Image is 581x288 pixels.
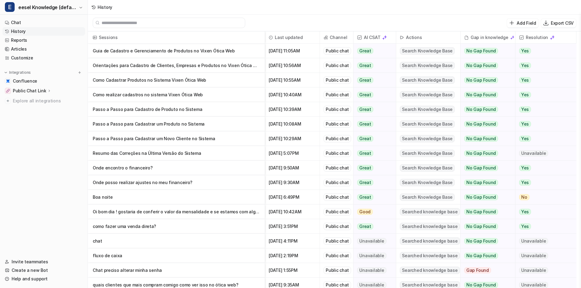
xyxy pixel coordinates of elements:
[5,98,11,104] img: explore all integrations
[400,194,455,201] span: Search Knowledge Base
[464,194,498,200] span: No Gap Found
[13,88,46,94] p: Public Chat Link
[324,223,351,230] div: Public chat
[507,19,538,27] button: Add Field
[515,117,571,131] button: Yes
[353,102,392,117] button: Great
[353,204,392,219] button: Good
[461,248,511,263] button: No Gap Found
[461,131,511,146] button: No Gap Found
[519,136,531,142] span: Yes
[357,209,373,215] span: Good
[400,237,460,245] span: Searched knowledge base
[461,161,511,175] button: No Gap Found
[324,91,351,98] div: Public chat
[400,135,455,142] span: Search Knowledge Base
[541,19,576,27] button: Export CSV
[2,18,85,27] a: Chat
[357,106,373,112] span: Great
[93,219,260,234] p: como fazer uma venda direta?
[519,238,548,244] span: Unavailable
[353,175,392,190] button: Great
[267,31,317,44] span: Last updated
[324,76,351,84] div: Public chat
[324,106,351,113] div: Public chat
[461,175,511,190] button: No Gap Found
[324,135,351,142] div: Public chat
[519,194,529,200] span: No
[515,131,571,146] button: Yes
[519,223,531,229] span: Yes
[2,27,85,36] a: History
[353,131,392,146] button: Great
[519,165,531,171] span: Yes
[519,253,548,259] span: Unavailable
[6,89,10,93] img: Public Chat Link
[357,165,373,171] span: Great
[267,190,317,204] span: [DATE] 6:49PM
[98,4,112,10] div: History
[93,73,260,87] p: Como Cadastrar Produtos no Sistema Vixen Ótica Web
[324,179,351,186] div: Public chat
[519,282,548,288] span: Unavailable
[93,102,260,117] p: Passo a Passo para Cadastro de Produto no Sistema
[515,204,571,219] button: Yes
[2,266,85,275] a: Create a new Bot
[93,234,260,248] p: chat
[267,263,317,278] span: [DATE] 1:55PM
[464,106,498,112] span: No Gap Found
[324,252,351,259] div: Public chat
[4,70,8,75] img: expand menu
[353,161,392,175] button: Great
[515,87,571,102] button: Yes
[464,209,498,215] span: No Gap Found
[353,73,392,87] button: Great
[353,117,392,131] button: Great
[463,31,513,44] div: Gap in knowledge
[357,253,386,259] span: Unavailable
[324,62,351,69] div: Public chat
[357,223,373,229] span: Great
[357,121,373,127] span: Great
[267,248,317,263] span: [DATE] 2:19PM
[464,121,498,127] span: No Gap Found
[461,58,511,73] button: No Gap Found
[2,69,33,76] button: Integrations
[400,208,460,215] span: Searched knowledge base
[353,58,392,73] button: Great
[2,54,85,62] a: Customize
[515,58,571,73] button: Yes
[13,78,37,84] span: Confluence
[464,282,498,288] span: No Gap Found
[18,3,77,12] span: eesel Knowledge (default)
[515,102,571,117] button: Yes
[400,150,455,157] span: Search Knowledge Base
[400,76,455,84] span: Search Knowledge Base
[357,238,386,244] span: Unavailable
[464,165,498,171] span: No Gap Found
[353,219,392,234] button: Great
[357,267,386,273] span: Unavailable
[324,120,351,128] div: Public chat
[461,263,511,278] button: Gap Found
[324,208,351,215] div: Public chat
[2,97,85,105] a: Explore all integrations
[464,180,498,186] span: No Gap Found
[267,175,317,190] span: [DATE] 9:30AM
[400,179,455,186] span: Search Knowledge Base
[461,44,511,58] button: No Gap Found
[322,31,351,44] span: Channel
[6,79,10,83] img: Confluence
[400,164,455,172] span: Search Knowledge Base
[461,73,511,87] button: No Gap Found
[519,48,531,54] span: Yes
[13,96,83,106] span: Explore all integrations
[324,164,351,172] div: Public chat
[519,62,531,69] span: Yes
[93,204,260,219] p: Oi bom dia ! gostaria de conferir o valor da mensalidade e se estamos com algum debito
[2,275,85,283] a: Help and support
[267,161,317,175] span: [DATE] 9:50AM
[357,194,373,200] span: Great
[93,161,260,175] p: Onde encontro o financeiro?
[267,44,317,58] span: [DATE] 11:05AM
